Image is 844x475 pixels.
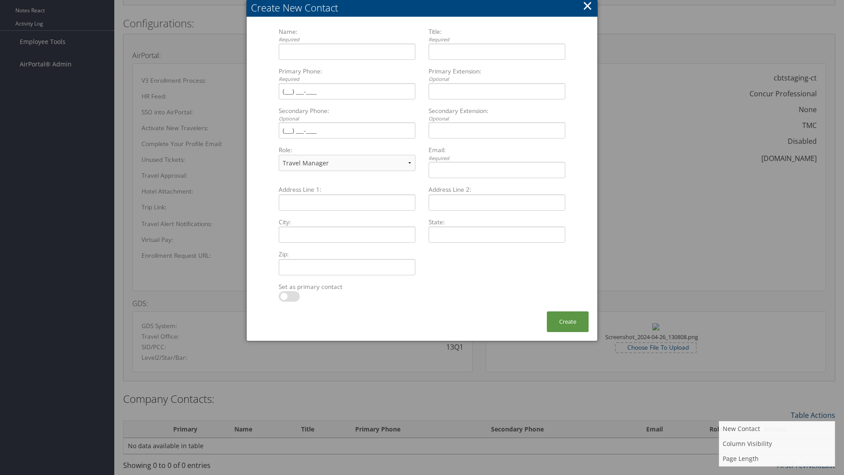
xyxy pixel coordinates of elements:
[279,83,415,99] input: Primary Phone:Required
[429,194,565,211] input: Address Line 2:
[275,27,419,44] label: Name:
[275,146,419,154] label: Role:
[429,76,565,83] div: Optional
[547,311,589,332] button: Create
[429,122,565,139] input: Secondary Extension:Optional
[429,83,565,99] input: Primary Extension:Optional
[275,67,419,83] label: Primary Phone:
[275,282,419,291] label: Set as primary contact
[279,36,415,44] div: Required
[429,44,565,60] input: Title:Required
[279,122,415,139] input: Secondary Phone:Optional
[279,44,415,60] input: Name:Required
[251,1,597,15] div: Create New Contact
[425,27,569,44] label: Title:
[719,436,835,451] a: Column Visibility
[279,155,415,171] select: Role:
[719,421,835,436] a: New Contact
[429,155,565,162] div: Required
[279,115,415,123] div: Optional
[279,76,415,83] div: Required
[425,106,569,123] label: Secondary Extension:
[425,185,569,194] label: Address Line 2:
[425,218,569,227] label: State:
[275,250,419,259] label: Zip:
[425,146,569,162] label: Email:
[429,115,565,123] div: Optional
[429,36,565,44] div: Required
[429,162,565,178] input: Email:Required
[279,259,415,275] input: Zip:
[275,185,419,194] label: Address Line 1:
[275,218,419,227] label: City:
[425,67,569,83] label: Primary Extension:
[429,227,565,243] input: State:
[279,194,415,211] input: Address Line 1:
[719,451,835,466] a: Page Length
[279,227,415,243] input: City:
[275,106,419,123] label: Secondary Phone:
